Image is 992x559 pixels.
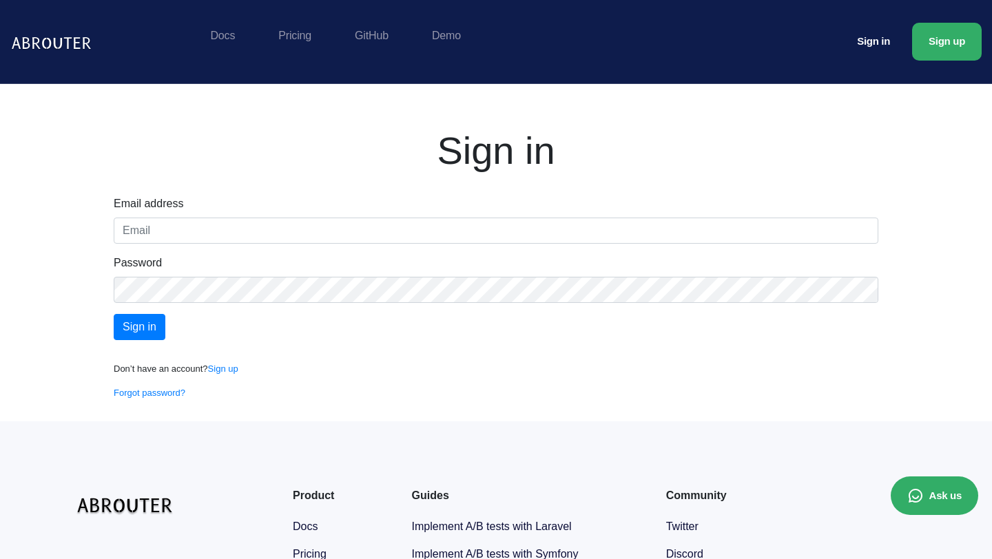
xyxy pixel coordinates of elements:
a: Docs [293,520,318,532]
a: Sign in [840,26,907,57]
a: Pricing [271,23,318,48]
a: Forgot password? [114,388,185,398]
div: Product [293,487,398,505]
label: Email address [114,196,183,212]
a: Twitter [666,520,699,532]
a: Implement A/B tests with Laravel [412,520,572,532]
a: GitHub [348,23,395,48]
a: Docs [203,23,242,48]
button: Ask us [891,476,978,515]
input: Email [114,218,878,244]
input: Sign in [114,314,165,340]
p: Don’t have an account? [114,362,878,376]
a: Sign up [208,363,238,374]
a: Sign up [912,23,982,61]
img: Logo [10,28,96,55]
img: logo [76,487,178,519]
h1: Sign in [21,127,971,173]
div: Community [666,487,916,505]
div: Guides [412,487,652,505]
a: Demo [425,23,468,48]
label: Password [114,255,162,271]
